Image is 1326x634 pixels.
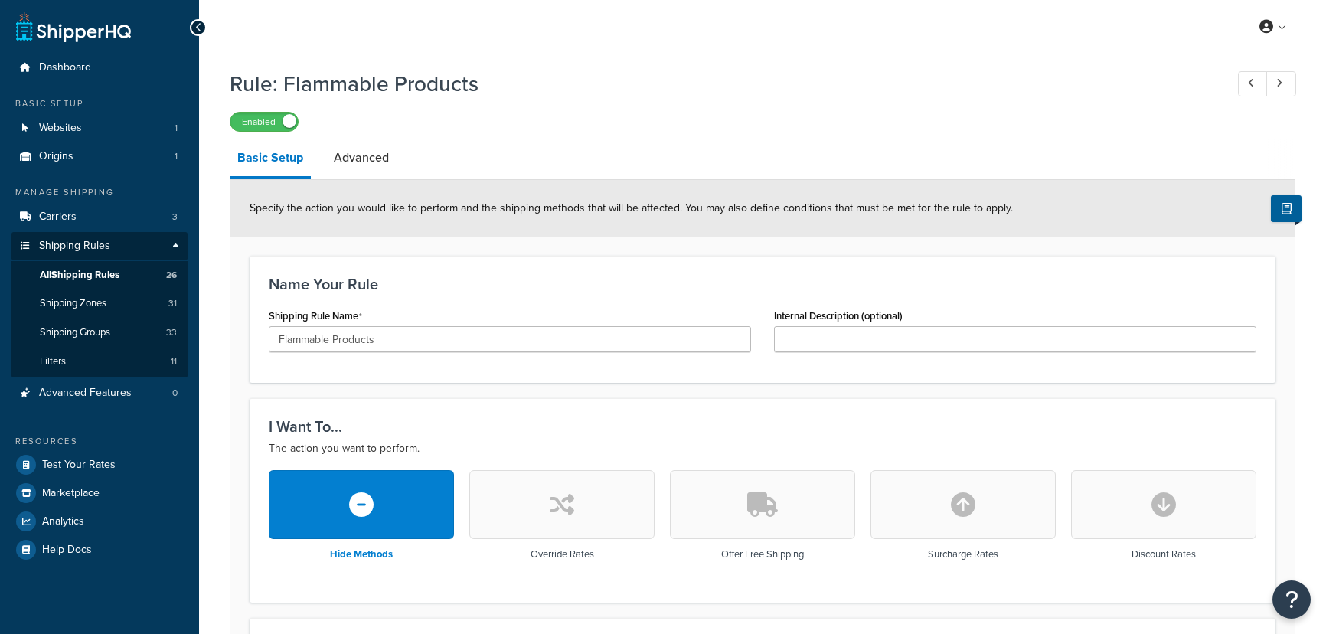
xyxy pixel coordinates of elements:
[250,200,1013,216] span: Specify the action you would like to perform and the shipping methods that will be affected. You ...
[269,418,1256,435] h3: I Want To...
[330,549,393,560] h3: Hide Methods
[11,319,188,347] a: Shipping Groups33
[39,211,77,224] span: Carriers
[172,387,178,400] span: 0
[11,379,188,407] li: Advanced Features
[230,69,1210,99] h1: Rule: Flammable Products
[11,348,188,376] li: Filters
[39,240,110,253] span: Shipping Rules
[11,435,188,448] div: Resources
[721,549,804,560] h3: Offer Free Shipping
[11,203,188,231] li: Carriers
[11,97,188,110] div: Basic Setup
[42,459,116,472] span: Test Your Rates
[11,379,188,407] a: Advanced Features0
[39,150,73,163] span: Origins
[11,142,188,171] a: Origins1
[172,211,178,224] span: 3
[40,326,110,339] span: Shipping Groups
[11,54,188,82] a: Dashboard
[166,326,177,339] span: 33
[1132,549,1196,560] h3: Discount Rates
[40,355,66,368] span: Filters
[11,451,188,479] a: Test Your Rates
[531,549,594,560] h3: Override Rates
[230,113,298,131] label: Enabled
[11,536,188,564] a: Help Docs
[39,61,91,74] span: Dashboard
[11,319,188,347] li: Shipping Groups
[269,310,362,322] label: Shipping Rule Name
[11,232,188,377] li: Shipping Rules
[269,440,1256,458] p: The action you want to perform.
[42,544,92,557] span: Help Docs
[928,549,998,560] h3: Surcharge Rates
[11,232,188,260] a: Shipping Rules
[326,139,397,176] a: Advanced
[175,122,178,135] span: 1
[11,348,188,376] a: Filters11
[39,387,132,400] span: Advanced Features
[11,203,188,231] a: Carriers3
[230,139,311,179] a: Basic Setup
[1266,71,1296,96] a: Next Record
[166,269,177,282] span: 26
[11,289,188,318] li: Shipping Zones
[40,269,119,282] span: All Shipping Rules
[11,261,188,289] a: AllShipping Rules26
[39,122,82,135] span: Websites
[42,515,84,528] span: Analytics
[774,310,903,322] label: Internal Description (optional)
[171,355,177,368] span: 11
[1271,195,1302,222] button: Show Help Docs
[269,276,1256,292] h3: Name Your Rule
[11,508,188,535] a: Analytics
[1238,71,1268,96] a: Previous Record
[11,289,188,318] a: Shipping Zones31
[1272,580,1311,619] button: Open Resource Center
[175,150,178,163] span: 1
[42,487,100,500] span: Marketplace
[40,297,106,310] span: Shipping Zones
[11,114,188,142] li: Websites
[11,479,188,507] a: Marketplace
[11,142,188,171] li: Origins
[11,186,188,199] div: Manage Shipping
[168,297,177,310] span: 31
[11,114,188,142] a: Websites1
